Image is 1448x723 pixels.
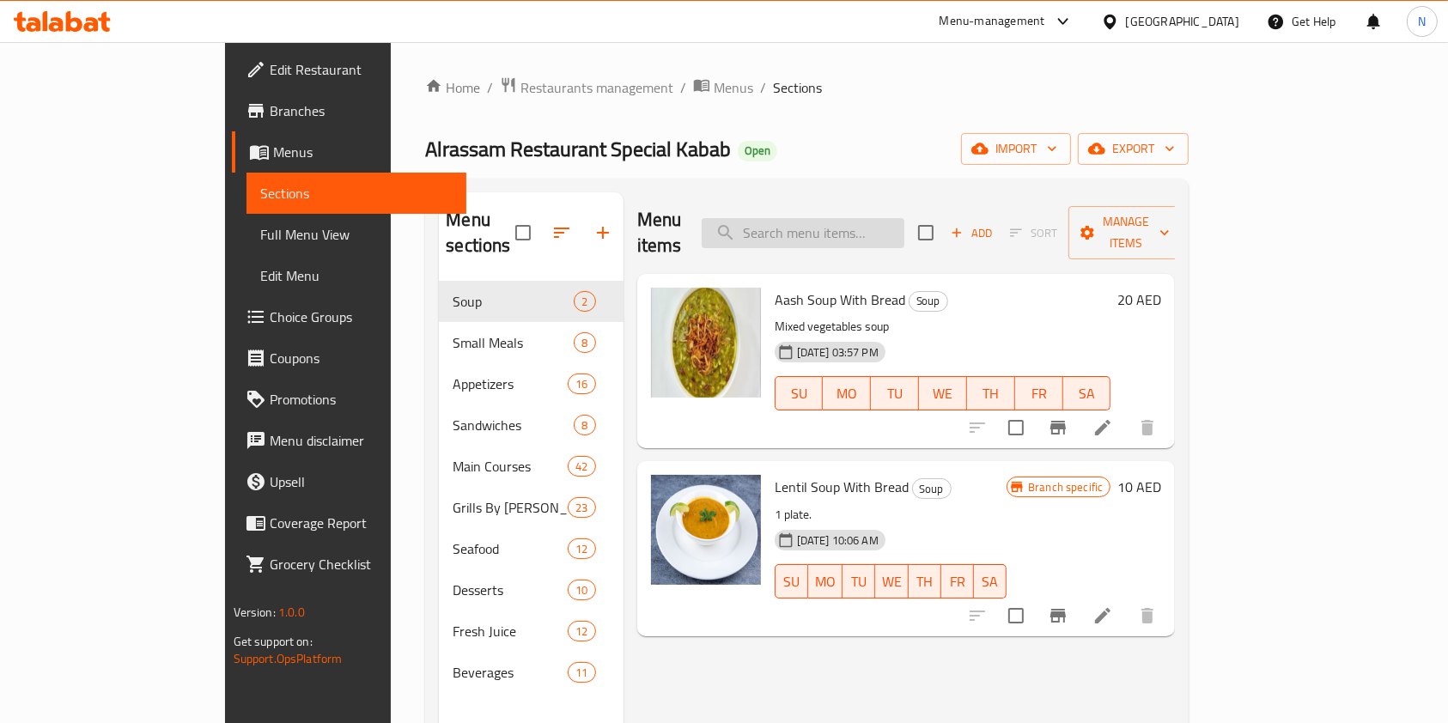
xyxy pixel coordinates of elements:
[232,502,467,544] a: Coverage Report
[439,487,623,528] div: Grills By [PERSON_NAME]23
[439,274,623,700] nav: Menu sections
[775,474,909,500] span: Lentil Soup With Bread
[849,569,868,594] span: TU
[453,662,568,683] span: Beverages
[232,337,467,379] a: Coupons
[998,410,1034,446] span: Select to update
[1126,12,1239,31] div: [GEOGRAPHIC_DATA]
[260,224,453,245] span: Full Menu View
[1078,133,1189,165] button: export
[453,456,568,477] div: Main Courses
[782,569,801,594] span: SU
[830,381,864,406] span: MO
[439,404,623,446] div: Sandwiches8
[246,173,467,214] a: Sections
[278,601,305,623] span: 1.0.0
[912,478,952,499] div: Soup
[232,379,467,420] a: Promotions
[569,459,594,475] span: 42
[948,223,995,243] span: Add
[453,332,574,353] span: Small Meals
[246,255,467,296] a: Edit Menu
[1037,407,1079,448] button: Branch-specific-item
[569,500,594,516] span: 23
[574,332,595,353] div: items
[260,265,453,286] span: Edit Menu
[1092,605,1113,626] a: Edit menu item
[909,291,948,312] div: Soup
[882,569,902,594] span: WE
[569,623,594,640] span: 12
[569,541,594,557] span: 12
[974,564,1007,598] button: SA
[878,381,912,406] span: TU
[270,389,453,410] span: Promotions
[505,215,541,251] span: Select all sections
[439,569,623,611] div: Desserts10
[453,497,568,518] div: Grills By Kilo
[1092,417,1113,438] a: Edit menu item
[453,538,568,559] div: Seafood
[425,130,731,168] span: Alrassam Restaurant Special Kabab
[1127,407,1168,448] button: delete
[775,376,824,410] button: SU
[574,291,595,312] div: items
[1037,595,1079,636] button: Branch-specific-item
[680,77,686,98] li: /
[520,77,673,98] span: Restaurants management
[568,662,595,683] div: items
[1117,288,1161,312] h6: 20 AED
[232,461,467,502] a: Upsell
[575,417,594,434] span: 8
[775,316,1111,337] p: Mixed vegetables soup
[1127,595,1168,636] button: delete
[651,288,761,398] img: Aash Soup With Bread
[446,207,514,258] h2: Menu sections
[568,538,595,559] div: items
[453,415,574,435] span: Sandwiches
[948,569,967,594] span: FR
[234,601,276,623] span: Version:
[270,554,453,574] span: Grocery Checklist
[815,569,836,594] span: MO
[439,611,623,652] div: Fresh Juice12
[232,544,467,585] a: Grocery Checklist
[910,291,947,311] span: Soup
[944,220,999,246] span: Add item
[775,287,905,313] span: Aash Soup With Bread
[232,131,467,173] a: Menus
[439,363,623,404] div: Appetizers16
[1022,381,1056,406] span: FR
[1021,479,1110,495] span: Branch specific
[232,90,467,131] a: Branches
[926,381,960,406] span: WE
[1070,381,1104,406] span: SA
[500,76,673,99] a: Restaurants management
[775,504,1007,526] p: 1 plate.
[941,564,974,598] button: FR
[999,220,1068,246] span: Select section first
[790,532,885,549] span: [DATE] 10:06 AM
[569,582,594,598] span: 10
[1117,475,1161,499] h6: 10 AED
[425,76,1189,99] nav: breadcrumb
[1092,138,1175,160] span: export
[790,344,885,361] span: [DATE] 03:57 PM
[975,138,1057,160] span: import
[232,49,467,90] a: Edit Restaurant
[568,374,595,394] div: items
[541,212,582,253] span: Sort sections
[738,143,777,158] span: Open
[1068,206,1183,259] button: Manage items
[453,621,568,641] span: Fresh Juice
[453,374,568,394] div: Appetizers
[981,569,1000,594] span: SA
[808,564,843,598] button: MO
[1418,12,1426,31] span: N
[575,294,594,310] span: 2
[270,348,453,368] span: Coupons
[270,307,453,327] span: Choice Groups
[944,220,999,246] button: Add
[909,564,941,598] button: TH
